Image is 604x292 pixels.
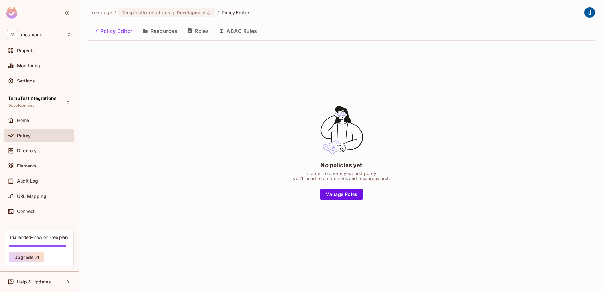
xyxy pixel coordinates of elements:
button: ABAC Rules [214,23,262,39]
span: M [7,30,18,39]
img: SReyMgAAAABJRU5ErkJggg== [6,7,17,19]
span: Home [17,118,29,123]
button: Resources [138,23,182,39]
span: Policy [17,133,31,138]
span: Directory [17,148,37,153]
span: Policy Editor [222,9,250,15]
li: / [114,9,116,15]
span: Connect [17,209,35,214]
button: Upgrade [9,252,44,262]
span: Workspace: mesurage [21,32,42,37]
span: Elements [17,163,37,168]
div: Trial ended- now on Free plan [9,234,68,240]
span: TempTestIntegrations [8,96,57,101]
span: TempTestIntegrations [122,9,170,15]
span: URL Mapping [17,194,46,199]
span: Help & Updates [17,279,51,284]
span: Projects [17,48,35,53]
span: Audit Log [17,179,38,184]
button: Policy Editor [88,23,138,39]
span: : [172,10,175,15]
img: dev 911gcl [584,7,595,18]
span: Development [177,9,206,15]
li: / [217,9,219,15]
button: Roles [182,23,214,39]
span: Settings [17,78,35,83]
span: the active workspace [90,9,112,15]
button: Manage Roles [320,189,363,200]
div: No policies yet [320,161,362,169]
span: Development [8,103,34,108]
span: Monitoring [17,63,40,68]
div: In order to create your first policy, you'll need to create roles and resources first. [293,171,390,181]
